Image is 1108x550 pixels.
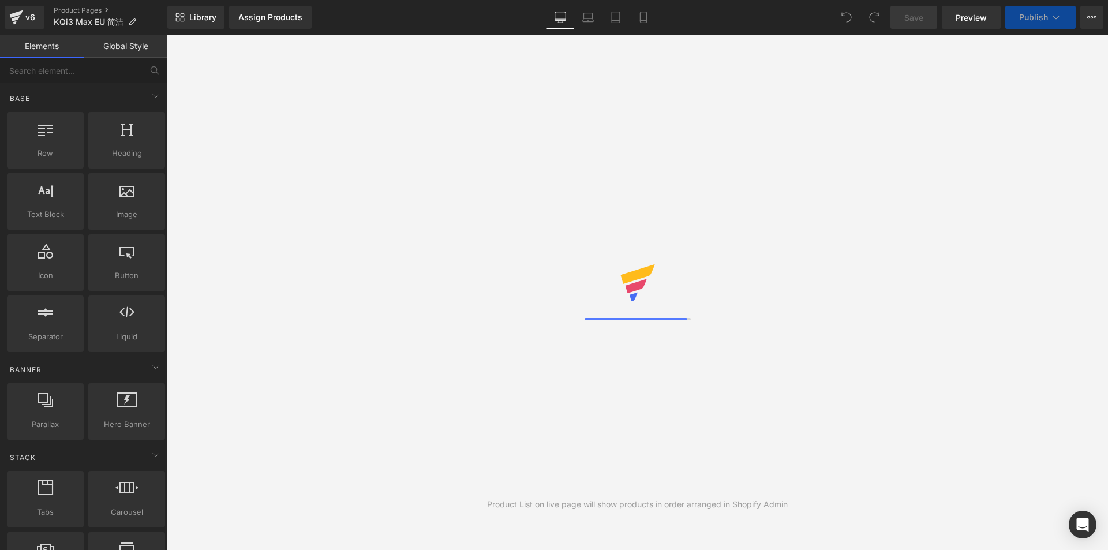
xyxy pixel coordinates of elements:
span: Text Block [10,208,80,220]
span: Publish [1019,13,1048,22]
span: Parallax [10,418,80,431]
div: v6 [23,10,38,25]
span: KQi3 Max EU 简洁 [54,17,123,27]
span: Button [92,270,162,282]
span: Liquid [92,331,162,343]
a: Preview [942,6,1001,29]
div: Open Intercom Messenger [1069,511,1096,538]
span: Banner [9,364,43,375]
a: Laptop [574,6,602,29]
span: Save [904,12,923,24]
a: New Library [167,6,224,29]
span: Library [189,12,216,23]
div: Product List on live page will show products in order arranged in Shopify Admin [487,498,788,511]
span: Carousel [92,506,162,518]
span: Tabs [10,506,80,518]
span: Icon [10,270,80,282]
span: Row [10,147,80,159]
span: Image [92,208,162,220]
button: Publish [1005,6,1076,29]
a: Global Style [84,35,167,58]
a: Desktop [546,6,574,29]
span: Stack [9,452,37,463]
button: Redo [863,6,886,29]
div: Assign Products [238,13,302,22]
span: Hero Banner [92,418,162,431]
span: Separator [10,331,80,343]
button: More [1080,6,1103,29]
a: Tablet [602,6,630,29]
button: Undo [835,6,858,29]
span: Preview [956,12,987,24]
span: Base [9,93,31,104]
a: Product Pages [54,6,167,15]
span: Heading [92,147,162,159]
a: Mobile [630,6,657,29]
a: v6 [5,6,44,29]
